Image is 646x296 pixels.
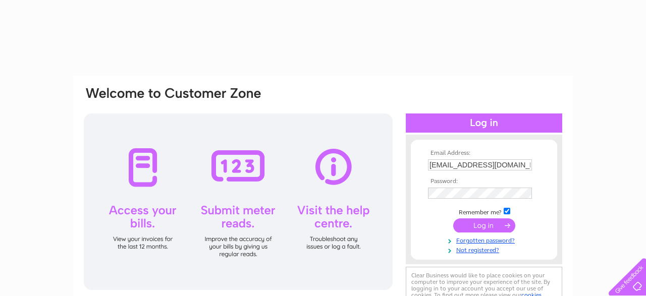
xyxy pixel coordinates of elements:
th: Password: [425,178,543,185]
a: Not registered? [428,245,543,254]
input: Submit [453,218,515,232]
th: Email Address: [425,150,543,157]
td: Remember me? [425,206,543,216]
a: Forgotten password? [428,235,543,245]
